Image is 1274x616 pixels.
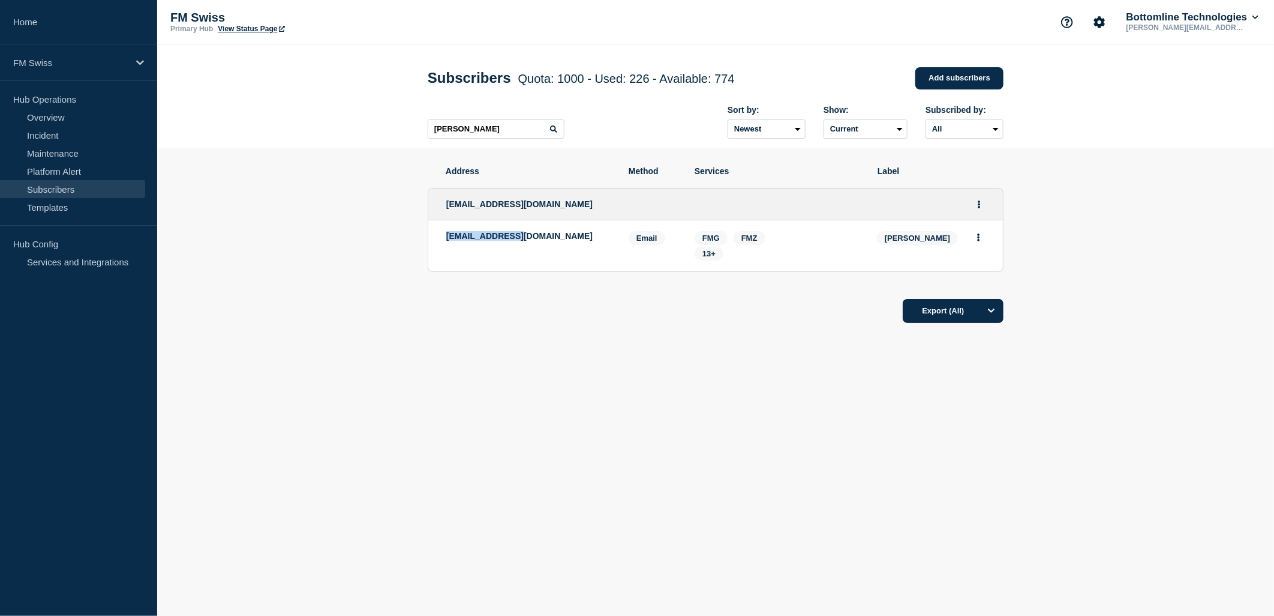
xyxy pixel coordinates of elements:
[1124,23,1249,32] p: [PERSON_NAME][EMAIL_ADDRESS][PERSON_NAME][DOMAIN_NAME]
[878,166,985,176] span: Label
[446,231,611,241] p: [EMAIL_ADDRESS][DOMAIN_NAME]
[695,166,860,176] span: Services
[824,119,908,139] select: Deleted
[728,119,806,139] select: Sort by
[1124,11,1261,23] button: Bottomline Technologies
[877,231,958,245] span: [PERSON_NAME]
[1054,10,1080,35] button: Support
[915,67,1003,89] a: Add subscribers
[972,195,987,214] button: Actions
[170,11,410,25] p: FM Swiss
[446,166,611,176] span: Address
[926,105,1003,115] div: Subscribed by:
[629,231,665,245] span: Email
[702,234,720,243] span: FMG
[979,299,1003,323] button: Options
[170,25,213,33] p: Primary Hub
[926,119,1003,139] select: Subscribed by
[446,199,593,209] span: [EMAIL_ADDRESS][DOMAIN_NAME]
[741,234,758,243] span: FMZ
[629,166,677,176] span: Method
[903,299,1003,323] button: Export (All)
[702,249,716,258] span: 13+
[728,105,806,115] div: Sort by:
[428,119,564,139] input: Search subscribers
[824,105,908,115] div: Show:
[1087,10,1112,35] button: Account settings
[428,70,735,86] h1: Subscribers
[971,228,986,247] button: Actions
[518,72,735,85] span: Quota: 1000 - Used: 226 - Available: 774
[13,58,128,68] p: FM Swiss
[218,25,284,33] a: View Status Page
